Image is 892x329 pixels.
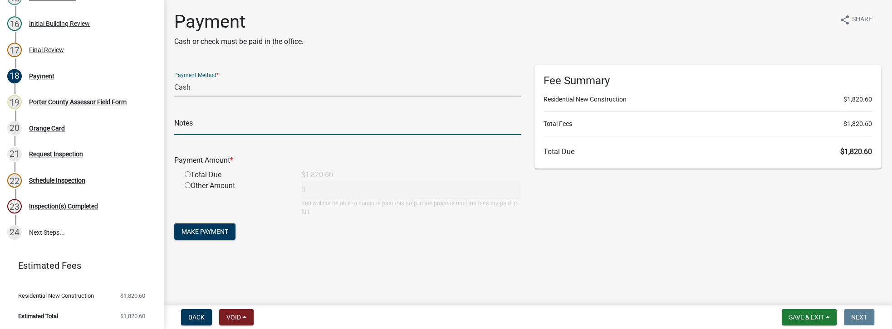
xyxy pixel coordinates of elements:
div: Total Due [178,169,294,180]
button: Back [181,309,212,325]
div: Payment Amount [167,155,528,166]
div: 16 [7,16,22,31]
span: $1,820.60 [843,119,872,129]
div: Orange Card [29,125,65,131]
span: Back [188,314,205,321]
span: $1,820.60 [840,147,872,156]
button: shareShare [832,11,879,29]
div: 21 [7,147,22,161]
div: Initial Building Review [29,20,90,27]
li: Total Fees [544,119,872,129]
span: Make Payment [181,228,228,235]
div: Inspection(s) Completed [29,203,98,209]
span: Save & Exit [789,314,824,321]
div: 17 [7,43,22,57]
div: Schedule Inspection [29,177,85,184]
h1: Payment [174,11,304,33]
div: 19 [7,95,22,109]
span: Next [851,314,867,321]
span: $1,820.60 [843,95,872,104]
button: Save & Exit [782,309,837,325]
div: Request Inspection [29,151,83,157]
li: Residential New Construction [544,95,872,104]
div: 22 [7,173,22,188]
p: Cash or check must be paid in the office. [174,36,304,47]
div: 18 [7,69,22,83]
div: Final Review [29,47,64,53]
button: Next [844,309,874,325]
i: share [839,15,850,25]
div: Payment [29,73,54,79]
span: Share [852,15,872,25]
span: Residential New Construction [18,293,94,299]
button: Void [219,309,254,325]
h6: Fee Summary [544,74,872,87]
span: Void [226,314,241,321]
span: Estimated Total [18,313,58,319]
span: $1,820.60 [120,313,145,319]
button: Make Payment [174,223,235,240]
div: Porter County Assessor Field Form [29,99,127,105]
div: 20 [7,121,22,135]
div: 23 [7,199,22,213]
h6: Total Due [544,147,872,156]
a: Estimated Fees [7,256,149,275]
div: Other Amount [178,180,294,216]
div: 24 [7,225,22,240]
span: $1,820.60 [120,293,145,299]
